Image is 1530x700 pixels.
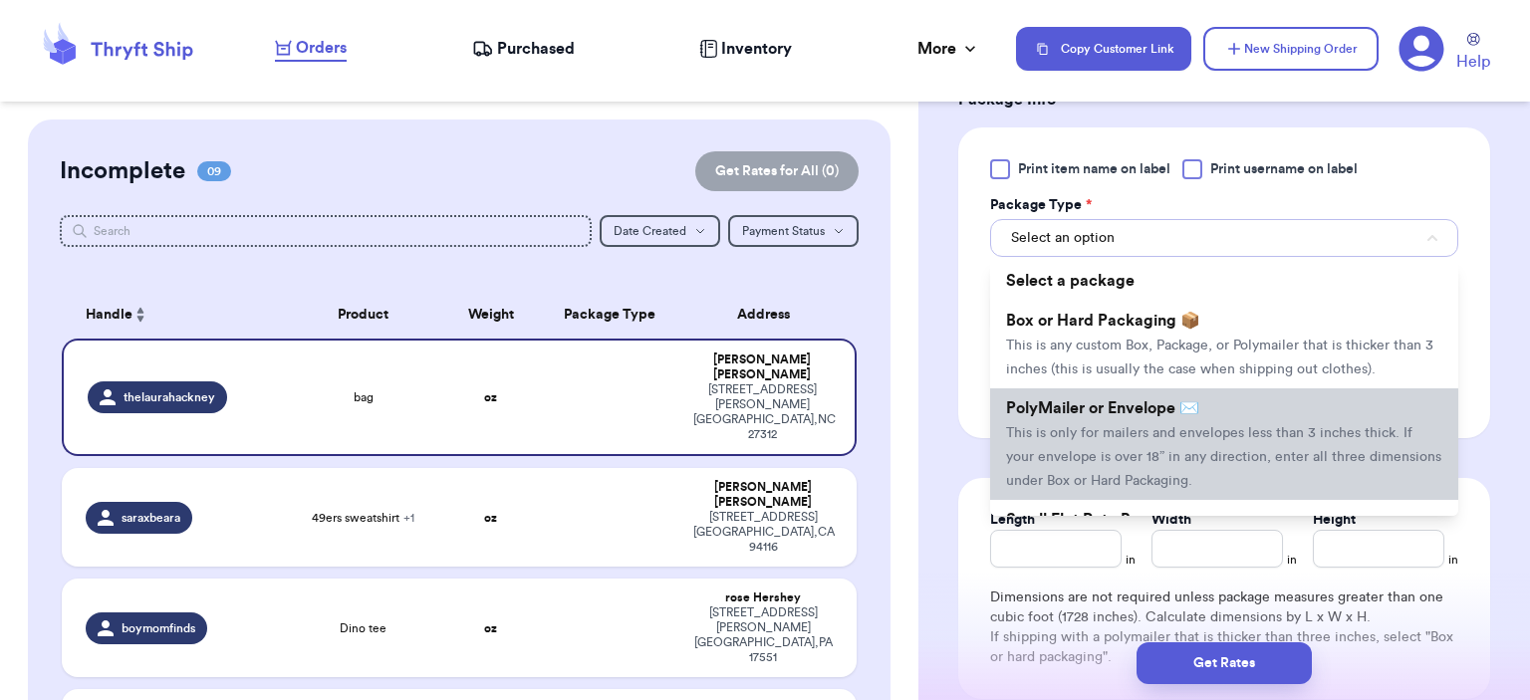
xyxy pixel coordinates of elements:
[296,36,347,60] span: Orders
[600,215,720,247] button: Date Created
[1006,400,1199,416] span: PolyMailer or Envelope ✉️
[1016,27,1191,71] button: Copy Customer Link
[1006,313,1200,329] span: Box or Hard Packaging 📦
[197,161,231,181] span: 09
[990,587,1458,667] div: Dimensions are not required unless package measures greater than one cubic foot (1728 inches). Ca...
[742,225,825,237] span: Payment Status
[1448,552,1458,568] span: in
[1006,426,1441,488] span: This is only for mailers and envelopes less than 3 inches thick. If your envelope is over 18” in ...
[403,512,414,524] span: + 1
[124,389,215,405] span: thelaurahackney
[472,37,575,61] a: Purchased
[1006,512,1148,528] span: Small Flat Rate Box
[539,291,682,339] th: Package Type
[1006,273,1135,289] span: Select a package
[1456,33,1490,74] a: Help
[484,512,497,524] strong: oz
[60,215,592,247] input: Search
[693,605,833,665] div: [STREET_ADDRESS][PERSON_NAME] [GEOGRAPHIC_DATA] , PA 17551
[122,510,180,526] span: saraxbeara
[681,291,857,339] th: Address
[1151,510,1191,530] label: Width
[1011,228,1115,248] span: Select an option
[693,510,833,555] div: [STREET_ADDRESS] [GEOGRAPHIC_DATA] , CA 94116
[484,391,497,403] strong: oz
[122,620,195,636] span: boymomfinds
[354,389,374,405] span: bag
[132,303,148,327] button: Sort ascending
[484,622,497,634] strong: oz
[1126,552,1136,568] span: in
[1137,642,1312,684] button: Get Rates
[1456,50,1490,74] span: Help
[312,510,414,526] span: 49ers sweatshirt
[693,382,831,442] div: [STREET_ADDRESS][PERSON_NAME] [GEOGRAPHIC_DATA] , NC 27312
[695,151,859,191] button: Get Rates for All (0)
[614,225,686,237] span: Date Created
[693,590,833,605] div: rose Hershey
[497,37,575,61] span: Purchased
[990,510,1035,530] label: Length
[1313,510,1356,530] label: Height
[721,37,792,61] span: Inventory
[275,36,347,62] a: Orders
[284,291,443,339] th: Product
[1018,159,1170,179] span: Print item name on label
[443,291,539,339] th: Weight
[990,219,1458,257] button: Select an option
[990,195,1092,215] label: Package Type
[693,480,833,510] div: [PERSON_NAME] [PERSON_NAME]
[728,215,859,247] button: Payment Status
[1006,339,1433,376] span: This is any custom Box, Package, or Polymailer that is thicker than 3 inches (this is usually the...
[1287,552,1297,568] span: in
[86,305,132,326] span: Handle
[340,620,386,636] span: Dino tee
[917,37,980,61] div: More
[1203,27,1379,71] button: New Shipping Order
[693,352,831,382] div: [PERSON_NAME] [PERSON_NAME]
[1210,159,1358,179] span: Print username on label
[699,37,792,61] a: Inventory
[60,155,185,187] h2: Incomplete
